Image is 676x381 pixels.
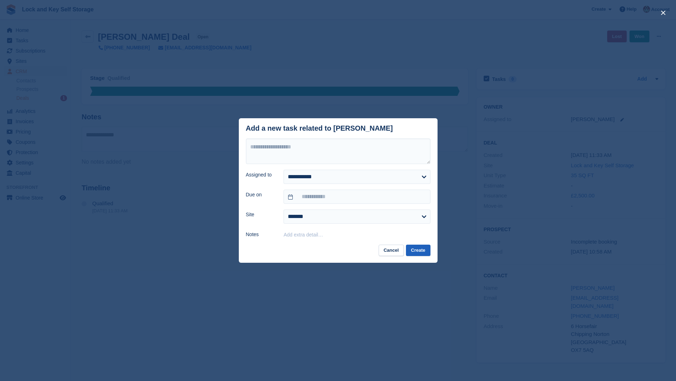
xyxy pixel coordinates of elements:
label: Notes [246,231,275,238]
button: Add extra detail… [284,232,323,238]
label: Due on [246,191,275,198]
button: Create [406,245,430,256]
label: Site [246,211,275,218]
label: Assigned to [246,171,275,179]
div: Add a new task related to [PERSON_NAME] [246,124,393,132]
button: close [658,7,669,18]
button: Cancel [379,245,404,256]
